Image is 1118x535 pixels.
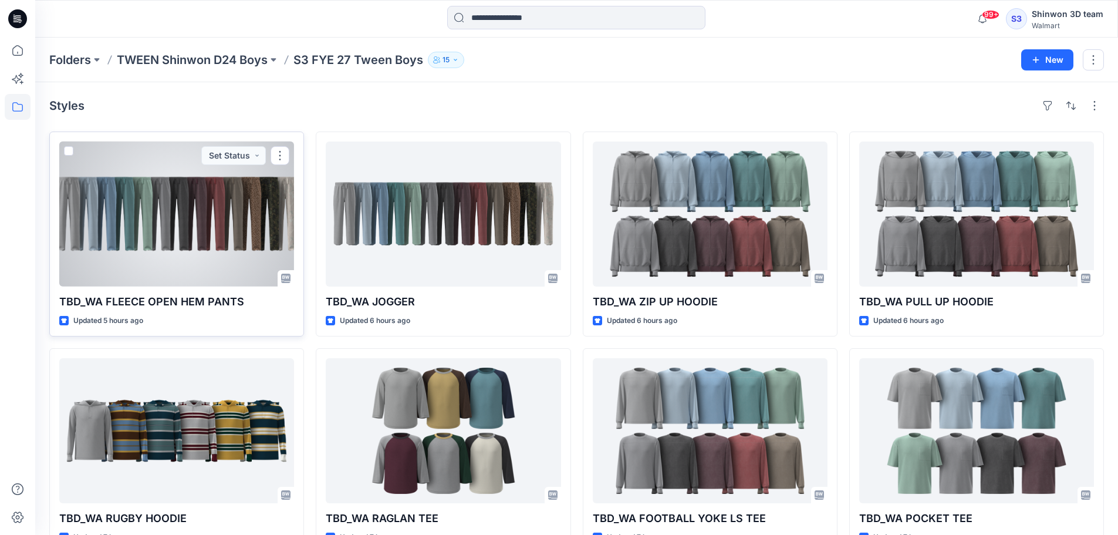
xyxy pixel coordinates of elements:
p: TBD_WA PULL UP HOODIE [859,294,1094,310]
a: TBD_WA FLEECE OPEN HEM PANTS [59,142,294,287]
p: Updated 6 hours ago [340,315,410,327]
p: TBD_WA FLEECE OPEN HEM PANTS [59,294,294,310]
a: TBD_WA RUGBY HOODIE [59,358,294,503]
p: Updated 5 hours ago [73,315,143,327]
a: TBD_WA JOGGER [326,142,560,287]
div: Shinwon 3D team [1032,7,1103,21]
a: Folders [49,52,91,68]
a: TBD_WA RAGLAN TEE [326,358,560,503]
p: TBD_WA POCKET TEE [859,510,1094,527]
a: TBD_WA PULL UP HOODIE [859,142,1094,287]
p: TBD_WA RUGBY HOODIE [59,510,294,527]
div: S3 [1006,8,1027,29]
a: TBD_WA FOOTBALL YOKE LS TEE [593,358,827,503]
p: TBD_WA FOOTBALL YOKE LS TEE [593,510,827,527]
p: Updated 6 hours ago [607,315,677,327]
a: TWEEN Shinwon D24 Boys [117,52,268,68]
a: TBD_WA ZIP UP HOODIE [593,142,827,287]
h4: Styles [49,99,85,113]
button: 15 [428,52,464,68]
p: TBD_WA RAGLAN TEE [326,510,560,527]
p: Updated 6 hours ago [873,315,944,327]
p: TBD_WA ZIP UP HOODIE [593,294,827,310]
p: TBD_WA JOGGER [326,294,560,310]
p: S3 FYE 27 Tween Boys [293,52,423,68]
span: 99+ [982,10,999,19]
div: Walmart [1032,21,1103,30]
a: TBD_WA POCKET TEE [859,358,1094,503]
button: New [1021,49,1073,70]
p: 15 [443,53,450,66]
